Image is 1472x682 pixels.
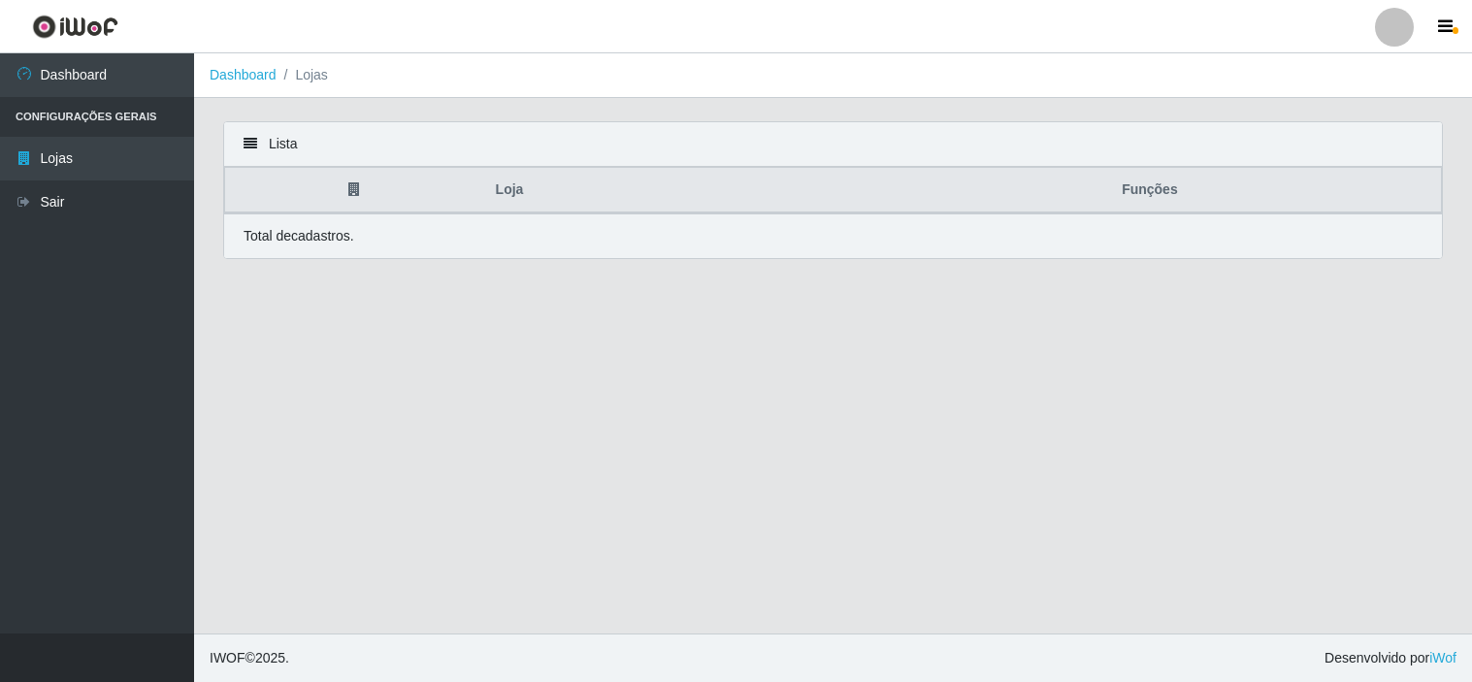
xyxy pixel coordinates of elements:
li: Lojas [277,65,328,85]
nav: breadcrumb [194,53,1472,98]
span: Desenvolvido por [1325,648,1456,668]
a: Dashboard [210,67,277,82]
img: CoreUI Logo [32,15,118,39]
div: Lista [224,122,1442,167]
a: iWof [1429,650,1456,666]
th: Funções [859,168,1442,213]
th: Loja [484,168,859,213]
span: IWOF [210,650,245,666]
p: Total de cadastros. [244,226,354,246]
span: © 2025 . [210,648,289,668]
